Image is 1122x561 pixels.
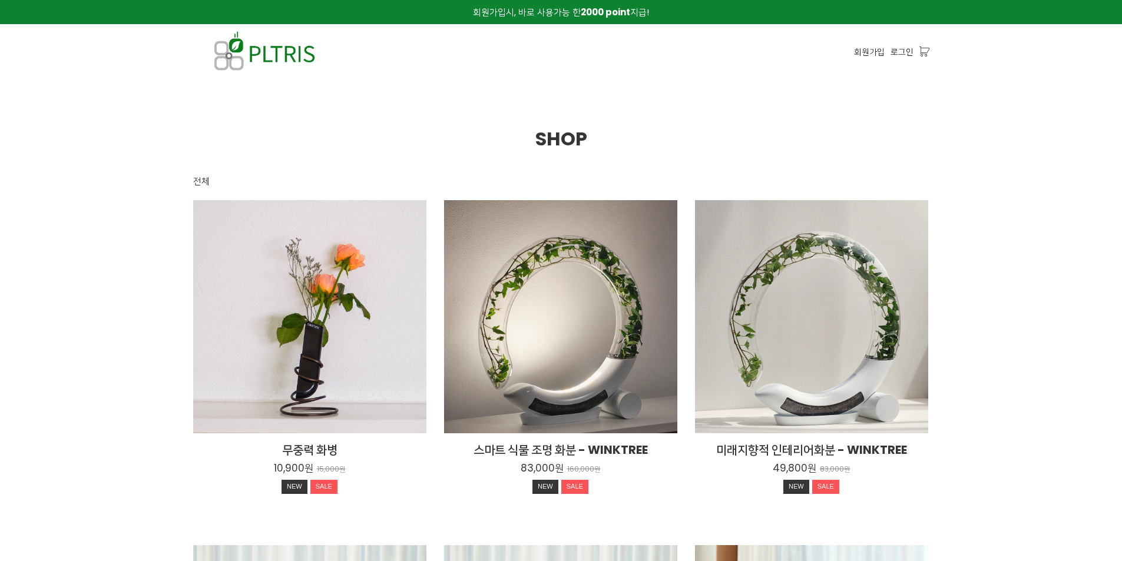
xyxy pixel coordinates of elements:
[521,462,564,474] p: 83,000원
[567,465,601,474] p: 160,000원
[274,462,313,474] p: 10,900원
[695,442,928,458] h2: 미래지향적 인테리어화분 - WINKTREE
[695,442,928,497] a: 미래지향적 인테리어화분 - WINKTREE 49,800원 83,000원 NEWSALE
[310,480,337,494] div: SALE
[193,174,210,188] div: 전체
[193,442,426,458] h2: 무중력 화병
[532,480,558,494] div: NEW
[773,462,816,474] p: 49,800원
[891,45,914,58] a: 로그인
[783,480,809,494] div: NEW
[820,465,850,474] p: 83,000원
[581,6,630,18] strong: 2000 point
[473,6,649,18] span: 회원가입시, 바로 사용가능 한 지급!
[812,480,839,494] div: SALE
[561,480,588,494] div: SALE
[444,442,677,497] a: 스마트 식물 조명 화분 - WINKTREE 83,000원 160,000원 NEWSALE
[854,45,885,58] a: 회원가입
[317,465,346,474] p: 15,000원
[282,480,307,494] div: NEW
[535,125,587,152] span: SHOP
[193,442,426,497] a: 무중력 화병 10,900원 15,000원 NEWSALE
[444,442,677,458] h2: 스마트 식물 조명 화분 - WINKTREE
